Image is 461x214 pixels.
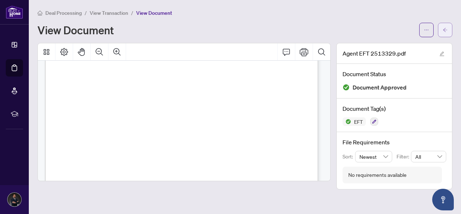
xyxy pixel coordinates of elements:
[397,153,411,161] p: Filter:
[443,27,448,32] span: arrow-left
[353,83,407,92] span: Document Approved
[6,5,23,19] img: logo
[432,189,454,210] button: Open asap
[343,84,350,91] img: Document Status
[131,9,133,17] li: /
[415,151,442,162] span: All
[90,10,128,16] span: View Transaction
[8,193,21,206] img: Profile Icon
[37,10,42,16] span: home
[351,119,366,124] span: EFT
[343,70,446,78] h4: Document Status
[424,27,429,32] span: ellipsis
[439,51,444,56] span: edit
[348,171,407,179] div: No requirements available
[343,117,351,126] img: Status Icon
[136,10,172,16] span: View Document
[45,10,82,16] span: Deal Processing
[343,104,446,113] h4: Document Tag(s)
[343,153,355,161] p: Sort:
[343,49,406,58] span: Agent EFT 2513329.pdf
[359,151,388,162] span: Newest
[343,138,446,147] h4: File Requirements
[85,9,87,17] li: /
[37,24,114,36] h1: View Document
